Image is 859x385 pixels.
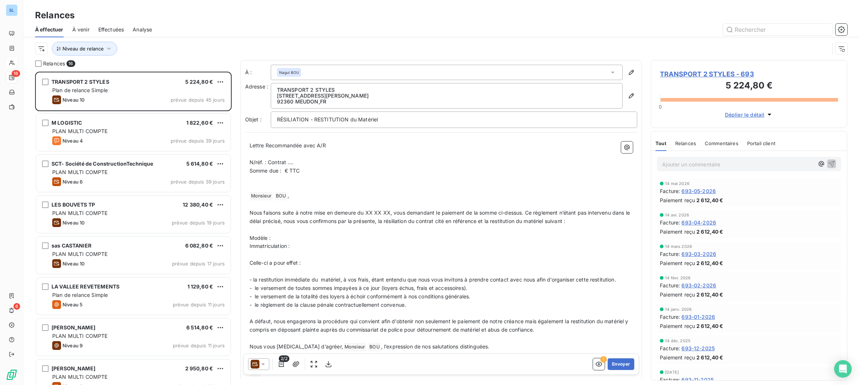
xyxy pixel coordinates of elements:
span: Facture : [660,282,680,289]
span: Objet : [245,116,262,122]
span: , l’expression de nos salutations distinguées. [381,343,490,350]
span: Facture : [660,187,680,195]
span: 693-12-2025 [681,344,715,352]
span: Paiement reçu [660,291,695,298]
span: Monsieur [250,192,273,200]
span: 2 612,40 € [696,291,723,298]
span: Niveau 10 [62,97,84,103]
a: 16 [6,72,17,83]
span: Facture : [660,344,680,352]
span: Celle-ci a pour effet : [250,260,301,266]
span: Analyse [133,26,152,33]
span: PLAN MULTI COMPTE [52,169,108,175]
span: Effectuées [98,26,124,33]
span: BOU [368,343,380,351]
span: [PERSON_NAME] [52,324,95,331]
input: Rechercher [723,24,833,35]
span: TRANSPORT 2 STYLES [52,79,109,85]
label: À : [245,69,271,76]
span: Paiement reçu [660,354,695,361]
span: 14 mai 2026 [665,181,689,186]
span: 693-01-2026 [681,313,715,321]
span: 14 avr. 2026 [665,213,689,217]
span: 12 380,40 € [183,201,213,208]
span: 693-03-2026 [681,250,716,258]
span: Niveau 4 [62,138,83,144]
span: 2 612,40 € [696,196,723,204]
span: Tout [655,140,666,146]
span: Relances [43,60,65,67]
span: Niveau 5 [62,302,83,307]
span: 693-05-2026 [681,187,716,195]
div: Open Intercom Messenger [834,360,852,378]
span: Monsieur [343,343,366,351]
span: Plan de relance Simple [52,292,108,298]
span: 6 [14,303,20,310]
span: 6 514,80 € [186,324,213,331]
span: prévue depuis 39 jours [171,138,225,144]
span: 5 224,80 € [185,79,213,85]
span: Paiement reçu [660,196,695,204]
span: Adresse : [245,83,268,90]
span: 6 082,80 € [185,242,213,249]
span: Nous vous [MEDICAL_DATA] d’agréer, [250,343,343,350]
span: Relances [675,140,696,146]
span: 0 [659,104,662,110]
span: PLAN MULTI COMPTE [52,128,108,134]
span: Paiement reçu [660,322,695,330]
span: Paiement reçu [660,228,695,235]
span: À effectuer [35,26,64,33]
span: 2 612,40 € [696,259,723,267]
span: À venir [72,26,90,33]
span: Niveau 9 [62,343,83,348]
span: , [288,192,289,199]
span: LES BOUVETS TP [52,201,95,208]
span: Facture : [660,219,680,226]
span: 2 950,80 € [185,365,213,371]
span: 14 déc. 2025 [665,339,691,343]
span: prévue depuis 11 jours [173,302,225,307]
span: 1 129,60 € [187,283,213,290]
p: 92360 MEUDON , FR [277,99,617,105]
span: Paiement reçu [660,259,695,267]
span: Somme due : € TTC [250,167,300,174]
span: N/réf. : Contrat …. [250,159,294,165]
span: Plan de relance Simple [52,87,108,93]
div: SL [6,4,18,16]
span: PLAN MULTI COMPTE [52,251,108,257]
span: RÉSILIATION - RESTITUTION du Matériel [277,116,378,122]
span: M LOGISTIC [52,120,82,126]
span: BOU [275,192,287,200]
span: Immatriculation : [250,243,290,249]
div: grid [35,72,232,385]
span: [DATE] [665,370,679,374]
span: Déplier le détail [725,111,765,118]
img: Logo LeanPay [6,369,18,381]
h3: 5 224,80 € [660,79,838,94]
span: Niveau 10 [62,220,84,226]
p: [STREET_ADDRESS][PERSON_NAME] [277,93,617,99]
span: 14 janv. 2026 [665,307,692,312]
span: Commentaires [705,140,738,146]
span: LA VALLEE REVETEMENTS [52,283,119,290]
span: 2 612,40 € [696,228,723,235]
span: Portail client [747,140,775,146]
span: Nous faisons suite à notre mise en demeure du XX XX XX, vous demandant le paiement de la somme c... [250,210,631,224]
button: Déplier le détail [723,110,776,119]
span: - le versement de toutes sommes impayées à ce jour (loyers échus, frais et accessoires). [250,285,467,291]
span: 693-04-2026 [681,219,716,226]
span: prévue depuis 39 jours [171,179,225,185]
span: 693-02-2026 [681,282,716,289]
span: Nagui BOU [279,70,299,75]
span: Niveau 6 [62,179,83,185]
p: TRANSPORT 2 STYLES [277,87,617,93]
span: - le règlement de la clause pénale contractuellement convenue. [250,302,406,308]
span: 693-11-2025 [681,376,714,384]
span: - la restitution immédiate du matériel, à vos frais, étant entendu que nous vous invitons à pre... [250,276,616,283]
span: 16 [12,70,20,77]
span: Facture : [660,250,680,258]
span: 14 févr. 2026 [665,276,691,280]
span: prévue depuis 45 jours [171,97,225,103]
span: Modèle : [250,235,271,241]
span: 1 822,60 € [186,120,213,126]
